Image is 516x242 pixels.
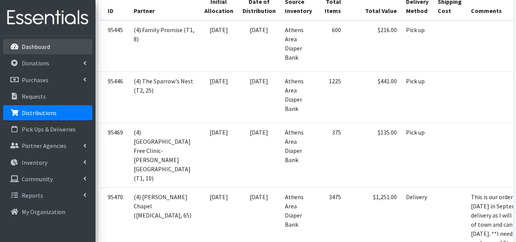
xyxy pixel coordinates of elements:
[22,76,49,84] p: Purchases
[3,89,92,104] a: Requests
[280,20,317,72] td: Athens Area Diaper Bank
[238,123,280,188] td: [DATE]
[317,123,346,188] td: 375
[200,20,238,72] td: [DATE]
[238,71,280,123] td: [DATE]
[22,125,76,133] p: Pick Ups & Deliveries
[200,123,238,188] td: [DATE]
[401,123,433,188] td: Pick up
[3,55,92,71] a: Donations
[99,20,129,72] td: 95445
[129,20,200,72] td: (4) Family Promise (T1, 8)
[3,72,92,88] a: Purchases
[22,43,50,50] p: Dashboard
[22,109,57,117] p: Distributions
[280,123,317,188] td: Athens Area Diaper Bank
[22,59,49,67] p: Donations
[280,71,317,123] td: Athens Area Diaper Bank
[346,123,401,188] td: $135.00
[401,71,433,123] td: Pick up
[22,142,66,149] p: Partner Agencies
[22,192,43,199] p: Reports
[129,71,200,123] td: (4) The Sparrow's Nest (T2, 25)
[3,122,92,137] a: Pick Ups & Deliveries
[129,123,200,188] td: (4) [GEOGRAPHIC_DATA] Free Clinic-[PERSON_NAME][GEOGRAPHIC_DATA] (T1, 10)
[22,208,65,216] p: My Organization
[22,93,46,100] p: Requests
[99,123,129,188] td: 95469
[3,204,92,219] a: My Organization
[317,20,346,72] td: 600
[3,155,92,170] a: Inventory
[3,39,92,54] a: Dashboard
[99,71,129,123] td: 95446
[3,105,92,120] a: Distributions
[401,20,433,72] td: Pick up
[346,20,401,72] td: $216.00
[3,188,92,203] a: Reports
[238,20,280,72] td: [DATE]
[200,71,238,123] td: [DATE]
[22,175,53,183] p: Community
[346,71,401,123] td: $441.00
[3,138,92,153] a: Partner Agencies
[3,5,92,31] img: HumanEssentials
[22,159,47,166] p: Inventory
[317,71,346,123] td: 1225
[3,171,92,187] a: Community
